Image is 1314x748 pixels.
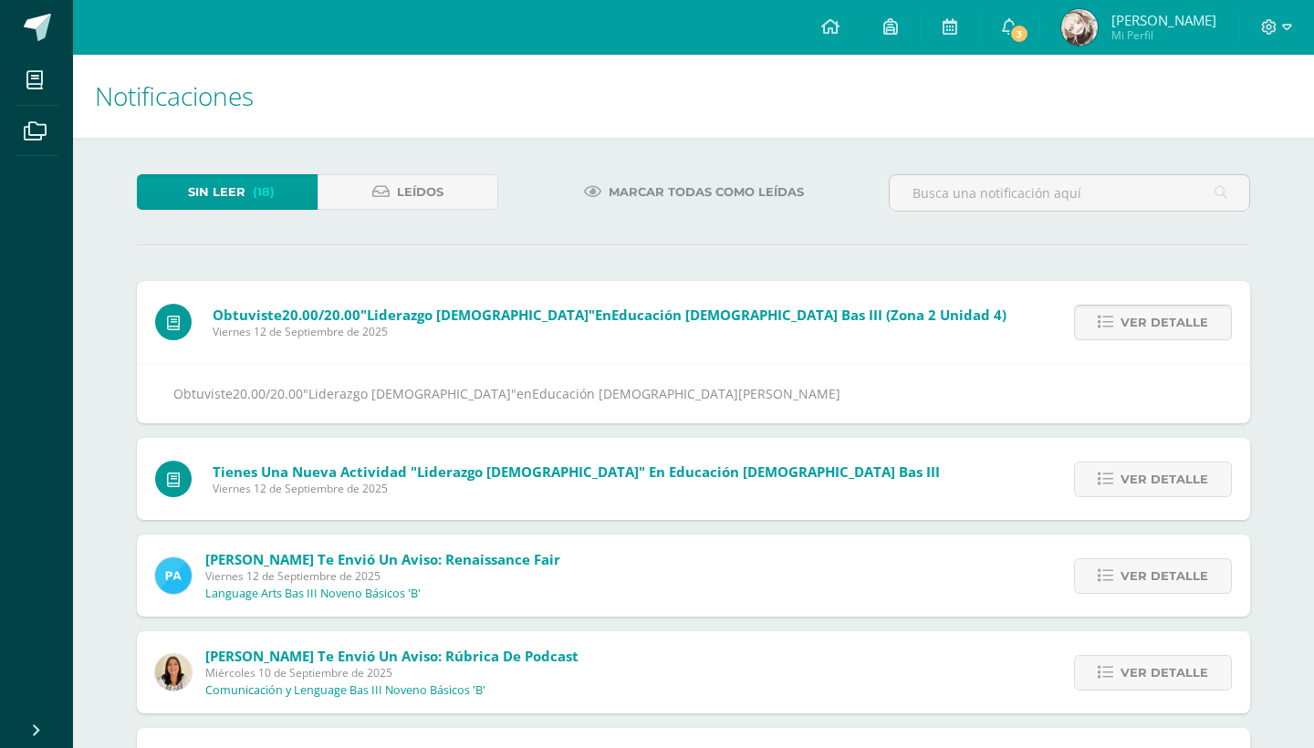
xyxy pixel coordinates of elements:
[155,557,192,594] img: 16d00d6a61aad0e8a558f8de8df831eb.png
[532,385,840,402] span: Educación [DEMOGRAPHIC_DATA][PERSON_NAME]
[213,324,1006,339] span: Viernes 12 de Septiembre de 2025
[205,568,560,584] span: Viernes 12 de Septiembre de 2025
[611,306,1006,324] span: Educación [DEMOGRAPHIC_DATA] Bas III (Zona 2 Unidad 4)
[213,481,940,496] span: Viernes 12 de Septiembre de 2025
[213,306,1006,324] span: Obtuviste en
[137,174,318,210] a: Sin leer(18)
[155,654,192,691] img: 9af45ed66f6009d12a678bb5324b5cf4.png
[205,587,421,601] p: Language Arts Bas III Noveno Básicos 'B'
[253,175,275,209] span: (18)
[95,78,254,113] span: Notificaciones
[1121,559,1208,593] span: Ver detalle
[213,462,940,481] span: Tienes una nueva actividad "Liderazgo [DEMOGRAPHIC_DATA]" En Educación [DEMOGRAPHIC_DATA] Bas III
[173,382,1214,405] div: Obtuviste en
[360,306,595,324] span: "Liderazgo [DEMOGRAPHIC_DATA]"
[1009,24,1029,44] span: 3
[1121,656,1208,690] span: Ver detalle
[233,385,303,402] span: 20.00/20.00
[1061,9,1098,46] img: 07deca5ba059dadc87c3e2af257f9071.png
[205,647,579,665] span: [PERSON_NAME] te envió un aviso: Rúbrica de podcast
[303,385,516,402] span: "Liderazgo [DEMOGRAPHIC_DATA]"
[318,174,498,210] a: Leídos
[1111,27,1216,43] span: Mi Perfil
[205,665,579,680] span: Miércoles 10 de Septiembre de 2025
[282,306,360,324] span: 20.00/20.00
[188,175,245,209] span: Sin leer
[561,174,827,210] a: Marcar todas como leídas
[890,175,1249,211] input: Busca una notificación aquí
[205,550,560,568] span: [PERSON_NAME] te envió un aviso: Renaissance Fair
[1111,11,1216,29] span: [PERSON_NAME]
[609,175,804,209] span: Marcar todas como leídas
[397,175,443,209] span: Leídos
[1121,462,1208,496] span: Ver detalle
[1121,306,1208,339] span: Ver detalle
[205,683,485,698] p: Comunicación y Lenguage Bas III Noveno Básicos 'B'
